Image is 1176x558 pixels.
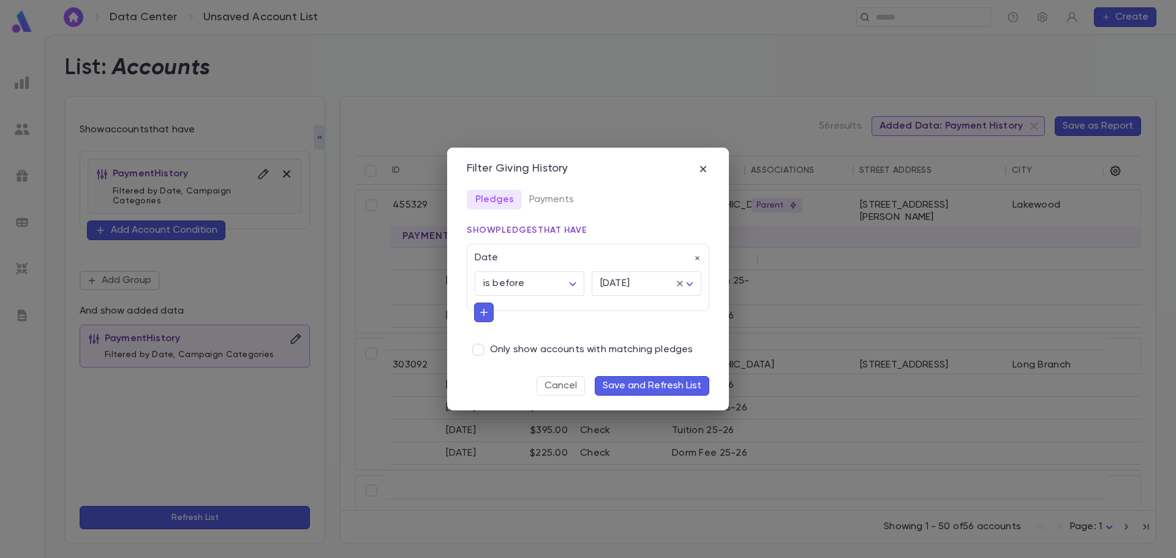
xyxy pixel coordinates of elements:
span: Show pledges that have [467,226,587,235]
div: Date [467,244,701,264]
div: [DATE] [592,272,701,296]
button: Save and Refresh List [595,376,709,396]
span: is before [483,279,524,288]
button: Payments [522,190,581,209]
span: Only show accounts with matching pledges [490,344,693,356]
button: Cancel [537,376,585,396]
button: Pledges [467,190,522,209]
div: is before [475,272,584,296]
div: Filter Giving History [467,162,568,176]
span: [DATE] [600,279,630,288]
